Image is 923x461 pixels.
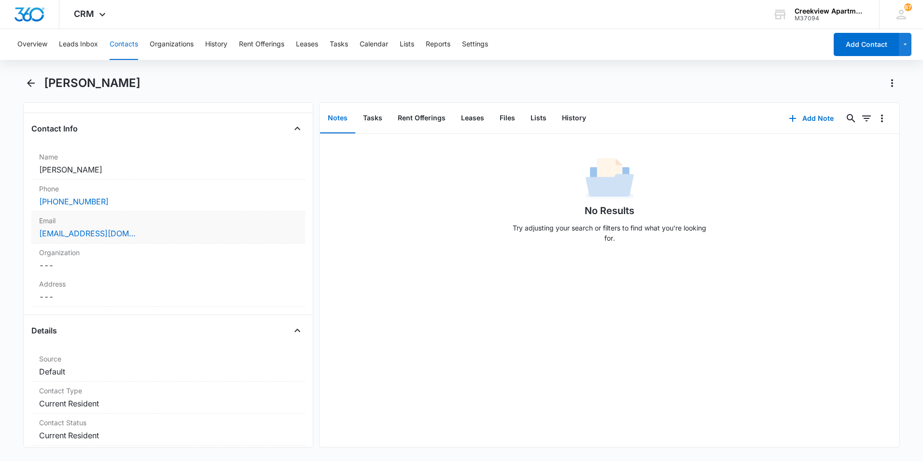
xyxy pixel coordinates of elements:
[834,33,899,56] button: Add Contact
[23,75,38,91] button: Back
[586,155,634,203] img: No Data
[205,29,227,60] button: History
[39,354,297,364] label: Source
[355,103,390,133] button: Tasks
[44,76,140,90] h1: [PERSON_NAME]
[320,103,355,133] button: Notes
[31,244,305,275] div: Organization---
[795,15,865,22] div: account id
[31,325,57,336] h4: Details
[508,223,711,243] p: Try adjusting your search or filters to find what you’re looking for.
[360,29,388,60] button: Calendar
[239,29,284,60] button: Rent Offerings
[39,164,297,175] dd: [PERSON_NAME]
[859,111,874,126] button: Filters
[39,196,109,207] a: [PHONE_NUMBER]
[554,103,594,133] button: History
[843,111,859,126] button: Search...
[39,152,297,162] label: Name
[39,366,297,377] dd: Default
[31,148,305,180] div: Name[PERSON_NAME]
[330,29,348,60] button: Tasks
[884,75,900,91] button: Actions
[492,103,523,133] button: Files
[39,228,136,239] a: [EMAIL_ADDRESS][DOMAIN_NAME]
[290,121,305,136] button: Close
[453,103,492,133] button: Leases
[39,291,297,303] dd: ---
[39,430,297,441] dd: Current Resident
[17,29,47,60] button: Overview
[400,29,414,60] button: Lists
[426,29,450,60] button: Reports
[59,29,98,60] button: Leads Inbox
[874,111,890,126] button: Overflow Menu
[31,350,305,382] div: SourceDefault
[31,275,305,307] div: Address---
[31,414,305,446] div: Contact StatusCurrent Resident
[31,123,78,134] h4: Contact Info
[150,29,194,60] button: Organizations
[39,386,297,396] label: Contact Type
[31,382,305,414] div: Contact TypeCurrent Resident
[39,279,297,289] label: Address
[31,180,305,212] div: Phone[PHONE_NUMBER]
[39,398,297,409] dd: Current Resident
[462,29,488,60] button: Settings
[110,29,138,60] button: Contacts
[74,9,94,19] span: CRM
[904,3,912,11] span: 87
[31,212,305,244] div: Email[EMAIL_ADDRESS][DOMAIN_NAME]
[296,29,318,60] button: Leases
[390,103,453,133] button: Rent Offerings
[290,323,305,338] button: Close
[39,418,297,428] label: Contact Status
[795,7,865,15] div: account name
[39,216,297,226] label: Email
[779,107,843,130] button: Add Note
[39,259,297,271] dd: ---
[39,184,297,194] label: Phone
[585,203,634,218] h1: No Results
[523,103,554,133] button: Lists
[39,247,297,258] label: Organization
[904,3,912,11] div: notifications count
